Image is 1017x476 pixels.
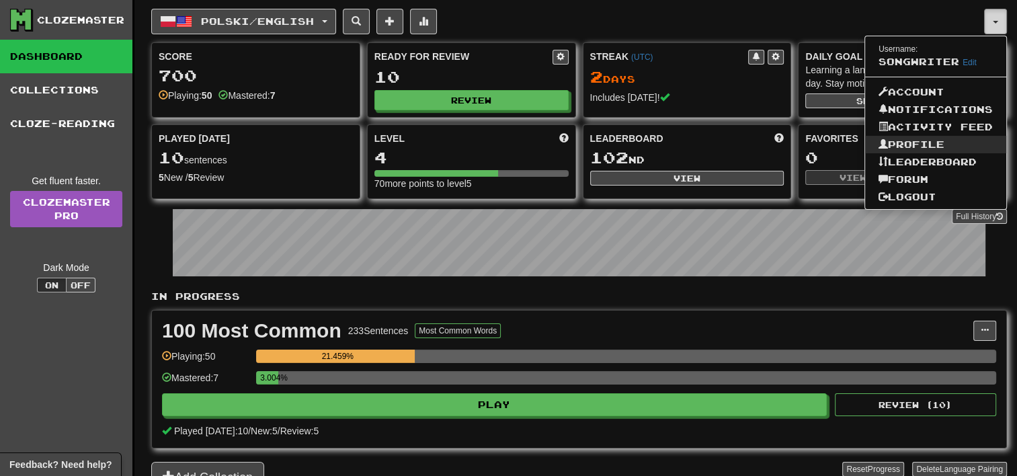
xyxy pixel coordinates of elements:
div: Includes [DATE]! [590,91,784,104]
div: 10 [374,69,569,85]
button: Seta dailygoal [805,93,1000,108]
div: Daily Goal [805,50,1000,63]
button: Search sentences [343,9,370,34]
p: In Progress [151,290,1007,303]
div: 700 [159,67,353,84]
button: Review (10) [835,393,996,416]
div: 4 [374,149,569,166]
a: Leaderboard [865,153,1006,171]
div: Ready for Review [374,50,553,63]
button: Add sentence to collection [376,9,403,34]
a: Activity Feed [865,118,1006,136]
a: Edit [963,58,977,67]
button: Play [162,393,827,416]
span: Polski / English [201,15,314,27]
button: Most Common Words [415,323,501,338]
a: Account [865,83,1006,101]
a: (UTC) [631,52,653,62]
strong: 5 [159,172,164,183]
strong: 7 [270,90,276,101]
span: 10 [159,148,184,167]
a: Profile [865,136,1006,153]
div: Favorites [805,132,1000,145]
a: Notifications [865,101,1006,118]
button: View [590,171,784,186]
button: On [37,278,67,292]
span: Open feedback widget [9,458,112,471]
span: / [248,426,251,436]
span: Songwriter [879,56,959,67]
small: Username: [879,44,918,54]
div: Mastered: 7 [162,371,249,393]
div: 233 Sentences [348,324,409,338]
a: Forum [865,171,1006,188]
span: New: 5 [251,426,278,436]
div: New / Review [159,171,353,184]
a: Logout [865,188,1006,206]
span: Played [DATE] [159,132,230,145]
span: 2 [590,67,603,86]
span: Progress [868,465,900,474]
div: Score [159,50,353,63]
div: Mastered: [218,89,275,102]
strong: 5 [188,172,194,183]
div: Playing: [159,89,212,102]
div: Clozemaster [37,13,124,27]
button: Review [374,90,569,110]
span: Language Pairing [940,465,1003,474]
span: 102 [590,148,628,167]
div: Playing: 50 [162,350,249,372]
div: Streak [590,50,749,63]
button: View [805,170,901,185]
span: / [278,426,280,436]
a: ClozemasterPro [10,191,122,227]
button: More stats [410,9,437,34]
div: sentences [159,149,353,167]
div: nd [590,149,784,167]
div: Dark Mode [10,261,122,274]
div: 0 [805,149,1000,166]
span: Leaderboard [590,132,663,145]
strong: 50 [202,90,212,101]
div: 70 more points to level 5 [374,177,569,190]
button: Full History [952,209,1007,224]
span: Played [DATE]: 10 [174,426,248,436]
div: 3.004% [260,371,278,385]
span: Score more points to level up [559,132,569,145]
span: Review: 5 [280,426,319,436]
div: 100 Most Common [162,321,341,341]
div: Day s [590,69,784,86]
div: Learning a language requires practice every day. Stay motivated! [805,63,1000,90]
span: Level [374,132,405,145]
div: Get fluent faster. [10,174,122,188]
button: Polski/English [151,9,336,34]
div: 21.459% [260,350,415,363]
button: Off [66,278,95,292]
